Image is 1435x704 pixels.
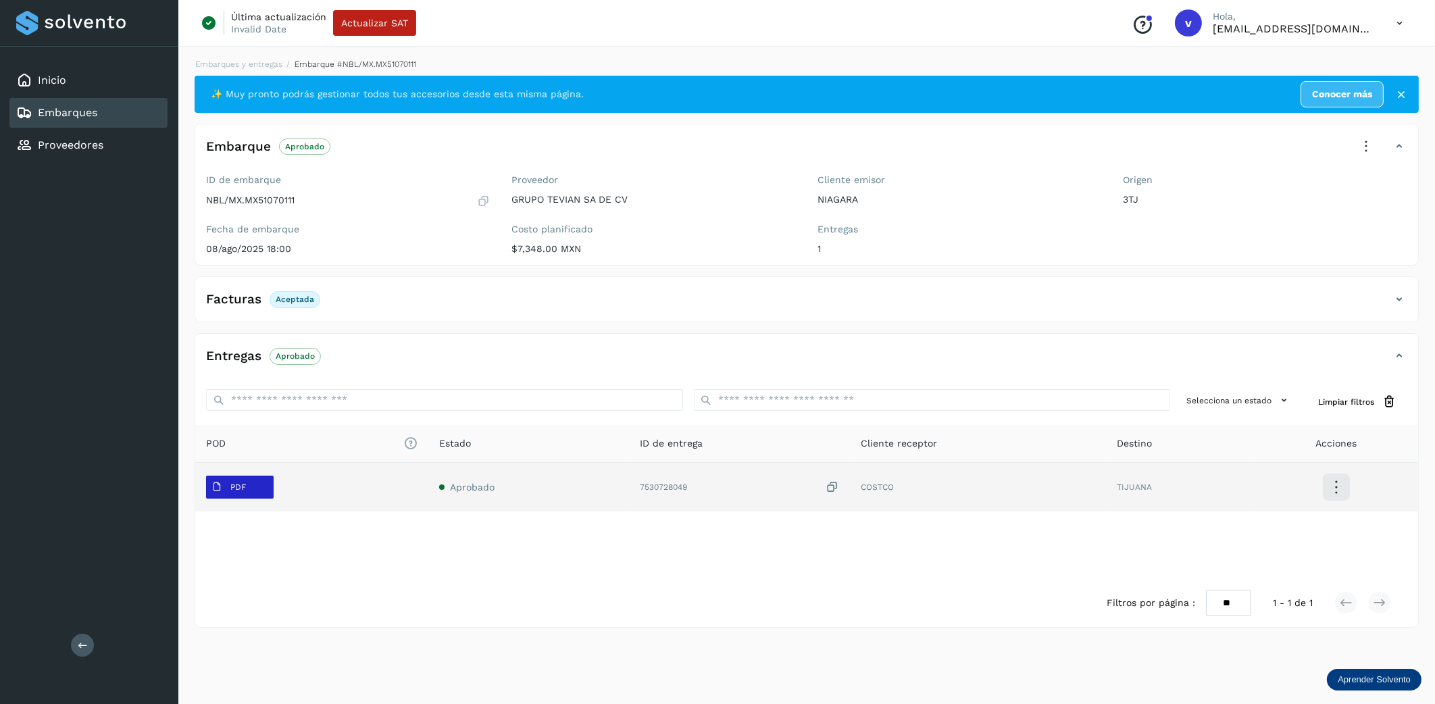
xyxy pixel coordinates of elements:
a: Proveedores [38,139,103,151]
p: 3TJ [1124,194,1408,205]
span: ✨ Muy pronto podrás gestionar todos tus accesorios desde esta misma página. [211,87,584,101]
div: Proveedores [9,130,168,160]
p: 1 [817,243,1102,255]
p: Invalid Date [231,23,286,35]
a: Embarques y entregas [195,59,282,69]
span: Aprobado [450,482,495,493]
p: NBL/MX.MX51070111 [206,195,295,206]
nav: breadcrumb [195,58,1419,70]
span: Cliente receptor [861,436,937,451]
button: PDF [206,476,274,499]
span: Embarque #NBL/MX.MX51070111 [295,59,416,69]
p: $7,348.00 MXN [512,243,797,255]
h4: Facturas [206,292,261,307]
span: POD [206,436,418,451]
div: FacturasAceptada [195,288,1418,322]
p: Última actualización [231,11,326,23]
div: Embarques [9,98,168,128]
p: Hola, [1213,11,1375,22]
p: Aceptada [276,295,314,304]
a: Inicio [38,74,66,86]
label: Cliente emisor [817,174,1102,186]
td: COSTCO [850,463,1106,511]
h4: Embarque [206,139,271,155]
p: vaymartinez@niagarawater.com [1213,22,1375,35]
p: Aprobado [285,142,324,151]
p: 08/ago/2025 18:00 [206,243,490,255]
div: EmbarqueAprobado [195,135,1418,169]
a: Conocer más [1301,81,1384,107]
button: Actualizar SAT [333,10,416,36]
td: TIJUANA [1106,463,1254,511]
p: Aprobado [276,351,315,361]
span: Actualizar SAT [341,18,408,28]
p: GRUPO TEVIAN SA DE CV [512,194,797,205]
span: Destino [1117,436,1152,451]
h4: Entregas [206,349,261,364]
label: Entregas [817,224,1102,235]
div: Inicio [9,66,168,95]
label: Proveedor [512,174,797,186]
button: Limpiar filtros [1307,389,1407,414]
span: ID de entrega [640,436,703,451]
div: 7530728049 [640,480,838,495]
span: Estado [439,436,471,451]
div: Aprender Solvento [1327,669,1421,690]
span: Limpiar filtros [1318,396,1374,408]
label: ID de embarque [206,174,490,186]
button: Selecciona un estado [1181,389,1296,411]
label: Origen [1124,174,1408,186]
span: Acciones [1315,436,1357,451]
div: EntregasAprobado [195,345,1418,378]
span: Filtros por página : [1107,596,1195,610]
p: PDF [230,482,246,492]
label: Fecha de embarque [206,224,490,235]
a: Embarques [38,106,97,119]
p: Aprender Solvento [1338,674,1411,685]
span: 1 - 1 de 1 [1273,596,1313,610]
p: NIAGARA [817,194,1102,205]
label: Costo planificado [512,224,797,235]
